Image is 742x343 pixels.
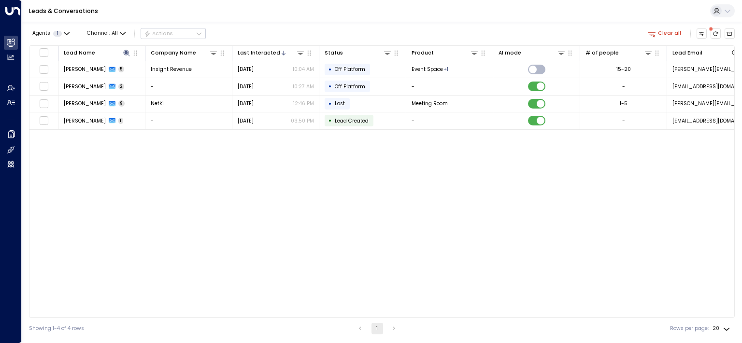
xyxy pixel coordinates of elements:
[64,49,95,57] div: Lead Name
[293,66,314,73] p: 10:04 AM
[335,117,369,124] span: Lead Created
[238,100,254,107] span: Jul 31, 2025
[64,66,106,73] span: Justin Chong
[335,66,365,73] span: Off Platform
[84,28,128,39] button: Channel:All
[141,28,206,40] div: Button group with a nested menu
[585,48,653,57] div: # of people
[293,100,314,107] p: 12:46 PM
[725,28,735,39] button: Archived Leads
[622,117,625,124] div: -
[238,83,254,90] span: Aug 19, 2025
[412,49,434,57] div: Product
[293,83,314,90] p: 10:27 AM
[29,325,84,332] div: Showing 1-4 of 4 rows
[32,31,50,36] span: Agents
[291,117,314,124] p: 03:50 PM
[616,66,631,73] div: 15-20
[713,323,732,334] div: 20
[29,7,98,15] a: Leads & Conversations
[151,66,192,73] span: Insight Revenue
[499,49,521,57] div: AI mode
[412,48,479,57] div: Product
[29,28,72,39] button: Agents1
[151,100,164,107] span: Netki
[151,48,218,57] div: Company Name
[238,48,305,57] div: Last Interacted
[112,30,118,36] span: All
[118,83,125,90] span: 2
[620,100,628,107] div: 1-5
[412,66,443,73] span: Event Space
[145,112,232,129] td: -
[238,117,254,124] span: Jul 27, 2025
[141,28,206,40] button: Actions
[335,100,345,107] span: Lost
[39,82,48,91] span: Toggle select row
[64,117,106,124] span: Justin Auslaender
[64,100,106,107] span: Justin Newton
[371,323,383,334] button: page 1
[672,48,740,57] div: Lead Email
[325,48,392,57] div: Status
[325,49,343,57] div: Status
[39,99,48,108] span: Toggle select row
[672,49,702,57] div: Lead Email
[670,325,709,332] label: Rows per page:
[354,323,400,334] nav: pagination navigation
[711,28,721,39] span: There are new threads available. Refresh the grid to view the latest updates.
[118,66,125,72] span: 5
[406,78,493,95] td: -
[118,100,125,107] span: 9
[335,83,365,90] span: Off Platform
[499,48,566,57] div: AI mode
[622,83,625,90] div: -
[328,97,332,110] div: •
[412,100,448,107] span: Meeting Room
[39,65,48,74] span: Toggle select row
[39,48,48,57] span: Toggle select all
[39,116,48,125] span: Toggle select row
[406,112,493,129] td: -
[64,83,106,90] span: Justin Auslaender
[151,49,196,57] div: Company Name
[144,30,173,37] div: Actions
[328,63,332,76] div: •
[238,49,280,57] div: Last Interacted
[84,28,128,39] span: Channel:
[53,31,62,37] span: 1
[64,48,131,57] div: Lead Name
[328,80,332,93] div: •
[145,78,232,95] td: -
[328,114,332,127] div: •
[697,28,707,39] button: Customize
[443,66,448,73] div: Meeting Room
[585,49,619,57] div: # of people
[238,66,254,73] span: Sep 04, 2025
[645,28,685,39] button: Clear all
[118,118,124,124] span: 1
